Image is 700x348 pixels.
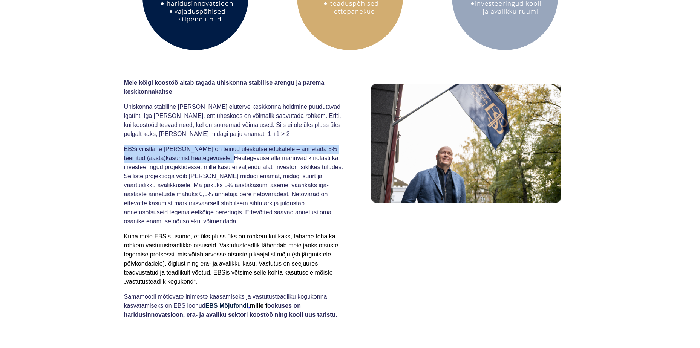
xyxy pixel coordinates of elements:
span: EBSi vilistlane [PERSON_NAME] on teinud üleskutse edukatele – annetada 5% teenitud (aasta)kasumis... [124,146,343,224]
span: Samamoodi mõtlevate inimeste kaasamiseks ja vastutusteadliku kogukonna kasvatamiseks on EBS loonud [124,293,337,318]
span: , [248,302,250,309]
img: thumbnail_image002-1 [356,84,576,203]
span: mille f [250,302,267,309]
span: Ühiskonna stabiilne [PERSON_NAME] eluterve keskkonna hoidmine puudutavad igaüht. Iga [PERSON_NAME... [124,104,341,137]
a: EBS Mõjufondi [205,302,248,309]
span: Meie kõigi koostöö aitab tagada ühiskonna stabiilse arengu ja parema keskkonnakaitse [124,79,325,95]
span: Kuna meie EBSis usume, et üks pluss üks on rohkem kui kaks, tahame teha ka rohkem vastutusteadlik... [124,233,339,285]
